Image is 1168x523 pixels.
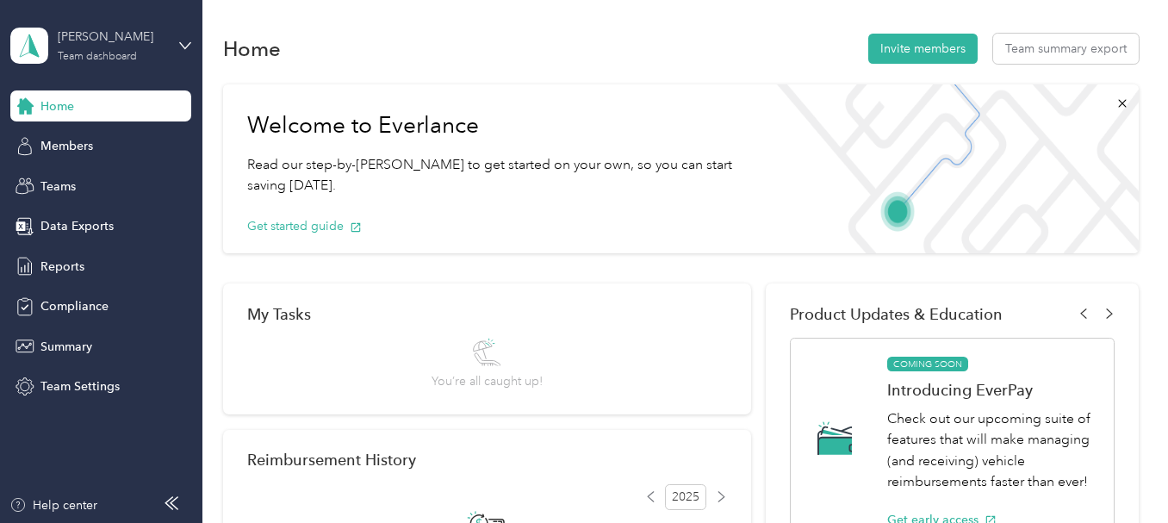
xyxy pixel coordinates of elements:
h1: Welcome to Everlance [247,112,738,140]
iframe: Everlance-gr Chat Button Frame [1072,426,1168,523]
div: Team dashboard [58,52,137,62]
button: Get started guide [247,217,362,235]
button: Team summary export [993,34,1139,64]
img: Welcome to everlance [762,84,1138,253]
span: Home [40,97,74,115]
span: COMING SOON [887,357,968,372]
h1: Home [223,40,281,58]
span: 2025 [665,484,706,510]
span: Reports [40,258,84,276]
h2: Reimbursement History [247,451,416,469]
button: Help center [9,496,97,514]
p: Read our step-by-[PERSON_NAME] to get started on your own, so you can start saving [DATE]. [247,154,738,196]
span: Compliance [40,297,109,315]
span: Data Exports [40,217,114,235]
span: Summary [40,338,92,356]
p: Check out our upcoming suite of features that will make managing (and receiving) vehicle reimburs... [887,408,1095,493]
div: [PERSON_NAME] [58,28,165,46]
div: My Tasks [247,305,726,323]
span: Members [40,137,93,155]
span: Product Updates & Education [790,305,1003,323]
button: Invite members [868,34,978,64]
h1: Introducing EverPay [887,381,1095,399]
span: Team Settings [40,377,120,395]
span: You’re all caught up! [432,372,543,390]
span: Teams [40,177,76,196]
